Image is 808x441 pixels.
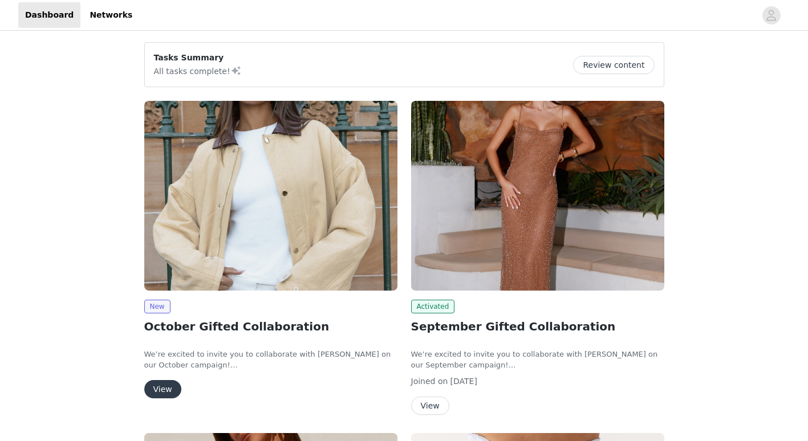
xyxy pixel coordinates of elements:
[18,2,80,28] a: Dashboard
[83,2,139,28] a: Networks
[411,101,664,291] img: Peppermayo USA
[411,349,664,371] p: We’re excited to invite you to collaborate with [PERSON_NAME] on our September campaign!
[411,300,455,313] span: Activated
[144,101,397,291] img: Peppermayo USA
[411,318,664,335] h2: September Gifted Collaboration
[766,6,777,24] div: avatar
[411,397,449,415] button: View
[154,64,242,77] p: All tasks complete!
[411,377,448,386] span: Joined on
[144,380,181,398] button: View
[144,300,170,313] span: New
[450,377,477,386] span: [DATE]
[144,385,181,394] a: View
[144,318,397,335] h2: October Gifted Collaboration
[154,52,242,64] p: Tasks Summary
[573,56,654,74] button: Review content
[144,349,397,371] p: We’re excited to invite you to collaborate with [PERSON_NAME] on our October campaign!
[411,402,449,410] a: View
